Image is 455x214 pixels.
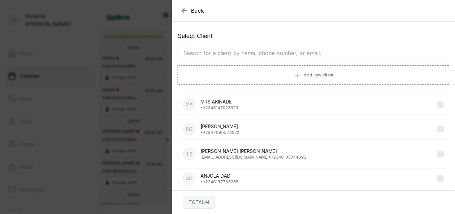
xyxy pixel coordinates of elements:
p: • +234 8187765255 [201,179,238,185]
p: [EMAIL_ADDRESS][DOMAIN_NAME] • +234 8105744693 [201,155,306,160]
p: • +234 8147023623 [201,105,238,111]
p: AD [186,175,193,182]
p: Ts [186,151,193,157]
p: TOTAL: ₦ [189,199,209,206]
button: Add new client [178,65,449,85]
p: MA [186,101,193,108]
span: Back [191,7,204,15]
p: [PERSON_NAME] [201,123,239,130]
button: Back [180,7,204,15]
p: Select Client [178,31,449,41]
p: MRS AKINADE [201,98,238,105]
p: • +234 7080573022 [201,130,239,135]
p: ANJOLA DAD [201,173,238,179]
p: SO [186,126,193,133]
p: [PERSON_NAME] [PERSON_NAME] [201,148,306,155]
input: Search for a client by name, phone number, or email. [178,45,449,61]
span: Add new client [304,72,333,78]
